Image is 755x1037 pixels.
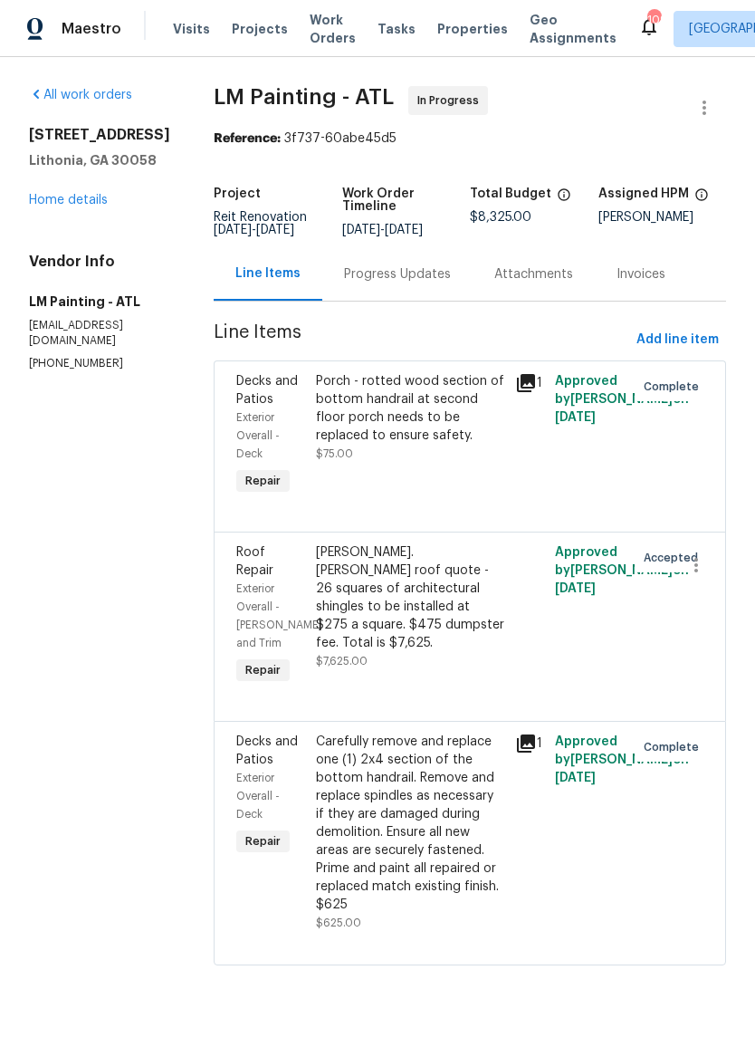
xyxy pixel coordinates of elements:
p: [PHONE_NUMBER] [29,356,170,371]
span: In Progress [417,91,486,110]
span: Accepted [644,549,705,567]
span: Roof Repair [236,546,273,577]
span: - [342,224,423,236]
h4: Vendor Info [29,253,170,271]
span: Approved by [PERSON_NAME] on [555,546,689,595]
span: Exterior Overall - [PERSON_NAME] and Trim [236,583,322,648]
div: 109 [647,11,660,29]
span: Projects [232,20,288,38]
span: Approved by [PERSON_NAME] on [555,735,689,784]
div: 1 [515,372,544,394]
span: The hpm assigned to this work order. [694,187,709,211]
span: Repair [238,661,288,679]
span: Complete [644,738,706,756]
span: [DATE] [342,224,380,236]
span: Properties [437,20,508,38]
span: - [214,224,294,236]
span: Visits [173,20,210,38]
span: Decks and Patios [236,375,298,406]
h5: Lithonia, GA 30058 [29,151,170,169]
span: Approved by [PERSON_NAME] on [555,375,689,424]
div: Line Items [235,264,301,283]
span: Repair [238,472,288,490]
span: LM Painting - ATL [214,86,394,108]
span: The total cost of line items that have been proposed by Opendoor. This sum includes line items th... [557,187,571,211]
div: Porch - rotted wood section of bottom handrail at second floor porch needs to be replaced to ensu... [316,372,504,445]
div: 1 [515,733,544,754]
span: Repair [238,832,288,850]
div: Attachments [494,265,573,283]
div: 3f737-60abe45d5 [214,130,726,148]
b: Reference: [214,132,281,145]
span: Work Orders [310,11,356,47]
span: Tasks [377,23,416,35]
span: Add line item [636,329,719,351]
span: [DATE] [555,582,596,595]
span: Maestro [62,20,121,38]
span: $8,325.00 [470,211,531,224]
span: Complete [644,378,706,396]
span: Exterior Overall - Deck [236,412,280,459]
h2: [STREET_ADDRESS] [29,126,170,144]
h5: LM Painting - ATL [29,293,170,311]
span: Exterior Overall - Deck [236,773,280,820]
div: [PERSON_NAME] [598,211,727,224]
span: Decks and Patios [236,735,298,766]
div: Carefully remove and replace one (1) 2x4 section of the bottom handrail. Remove and replace spind... [316,733,504,914]
div: Invoices [616,265,665,283]
div: [PERSON_NAME].[PERSON_NAME] roof quote - 26 squares of architectural shingles to be installed at ... [316,543,504,652]
h5: Total Budget [470,187,551,200]
h5: Work Order Timeline [342,187,471,213]
p: [EMAIL_ADDRESS][DOMAIN_NAME] [29,318,170,349]
a: Home details [29,194,108,206]
span: Reit Renovation [214,211,307,236]
span: [DATE] [385,224,423,236]
span: $625.00 [316,917,361,928]
h5: Project [214,187,261,200]
span: [DATE] [555,772,596,784]
span: [DATE] [555,411,596,424]
div: Progress Updates [344,265,451,283]
span: Line Items [214,323,629,357]
span: $75.00 [316,448,353,459]
h5: Assigned HPM [598,187,689,200]
span: [DATE] [256,224,294,236]
a: All work orders [29,89,132,101]
button: Add line item [629,323,726,357]
span: [DATE] [214,224,252,236]
span: Geo Assignments [530,11,616,47]
span: $7,625.00 [316,656,368,667]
